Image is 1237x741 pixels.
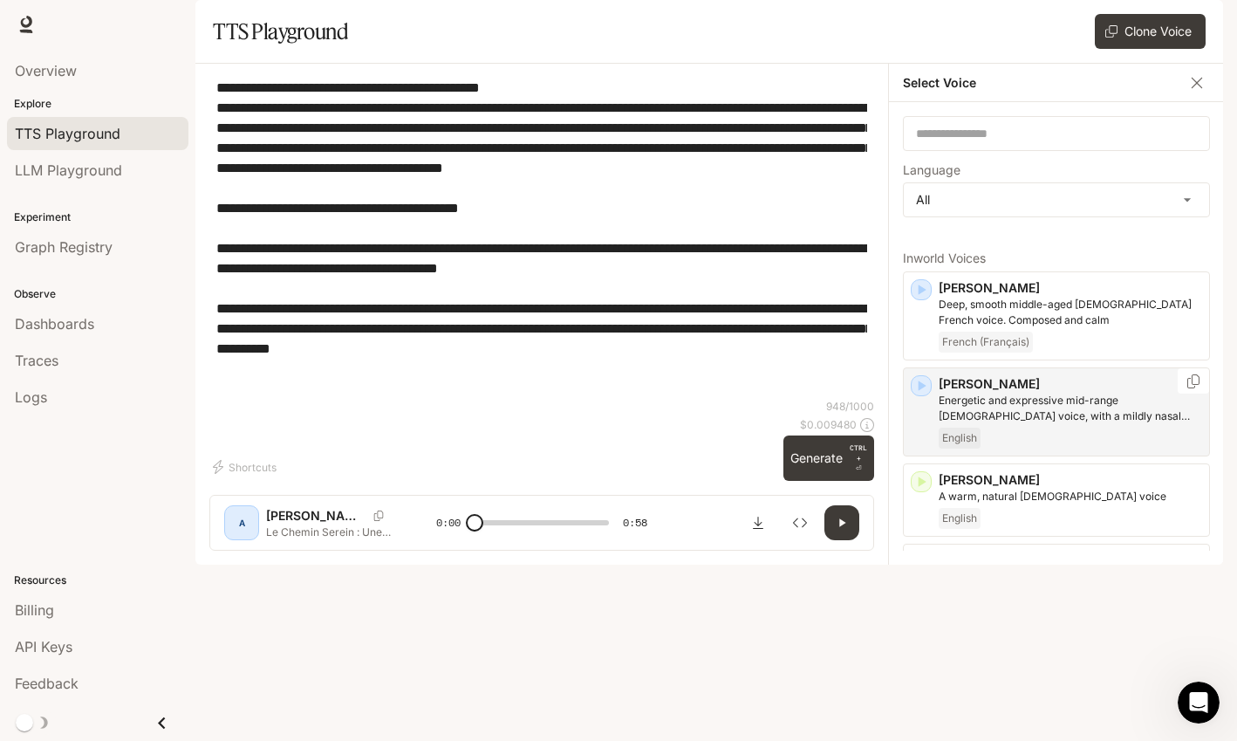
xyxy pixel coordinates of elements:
p: [PERSON_NAME] [939,471,1202,489]
p: [PERSON_NAME] [266,507,366,525]
p: Energetic and expressive mid-range male voice, with a mildly nasal quality [939,393,1202,424]
button: GenerateCTRL +⏎ [783,436,874,481]
p: Language [903,164,960,176]
button: Copy Voice ID [1185,374,1202,388]
span: 0:00 [436,514,461,532]
p: ⏎ [850,443,867,474]
button: Inspect [783,505,817,540]
button: Copy Voice ID [366,511,391,521]
p: [PERSON_NAME] [939,375,1202,393]
button: Clone Voice [1095,14,1206,49]
span: English [939,428,981,449]
div: All [904,183,1209,216]
span: French (Français) [939,332,1033,353]
button: Shortcuts [209,453,284,481]
p: Inworld Voices [903,252,1210,264]
button: Download audio [741,505,776,540]
span: 0:58 [623,514,647,532]
span: English [939,508,981,529]
iframe: Intercom live chat [1178,682,1220,724]
p: A warm, natural female voice [939,489,1202,504]
p: $ 0.009480 [800,417,857,432]
p: [PERSON_NAME] [939,279,1202,297]
div: A [228,509,256,537]
p: CTRL + [850,443,867,463]
p: Deep, smooth middle-aged male French voice. Composed and calm [939,297,1202,328]
p: Le Chemin Serein : Une Méditation sur le Stoïcisme Au milieu du tumulte du monde, des succès éphé... [266,525,394,539]
h1: TTS Playground [213,14,348,49]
